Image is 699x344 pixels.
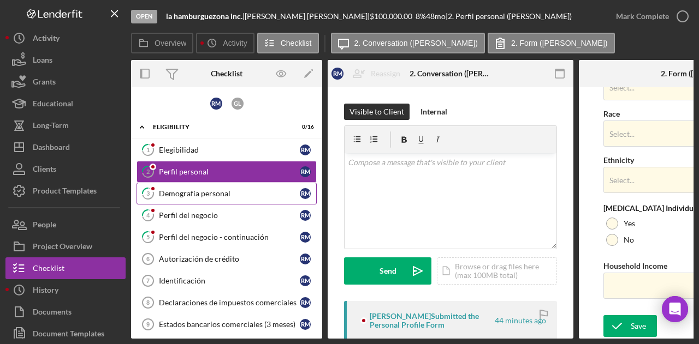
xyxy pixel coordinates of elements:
[159,233,300,242] div: Perfil del negocio - continuación
[232,98,244,110] div: G L
[146,168,150,175] tspan: 2
[416,12,426,21] div: 8 %
[146,256,150,262] tspan: 6
[603,315,657,337] button: Save
[300,144,311,155] div: R M
[146,299,150,306] tspan: 8
[33,27,60,52] div: Activity
[146,277,150,284] tspan: 7
[5,49,126,71] button: Loans
[146,212,150,219] tspan: 4
[609,130,635,138] div: Select...
[300,254,311,264] div: R M
[137,313,317,335] a: 9Estados bancarios comerciales (3 meses)RM
[159,276,300,285] div: Identificación
[605,5,694,27] button: Mark Complete
[5,71,126,93] button: Grants
[33,93,73,117] div: Educational
[624,236,634,244] label: No
[5,27,126,49] button: Activity
[159,189,300,198] div: Demografía personal
[146,321,150,328] tspan: 9
[300,297,311,308] div: R M
[159,320,300,329] div: Estados bancarios comerciales (3 meses)
[5,158,126,180] a: Clients
[33,257,64,282] div: Checklist
[371,63,400,85] div: Reassign
[137,204,317,226] a: 4Perfil del negocioRM
[166,11,242,21] b: la hamburguezona inc.
[609,83,635,92] div: Select...
[5,136,126,158] button: Dashboard
[159,255,300,263] div: Autorización de crédito
[5,279,126,301] button: History
[137,139,317,161] a: 1ElegibilidadRM
[131,10,157,23] div: Open
[511,39,608,47] label: 2. Form ([PERSON_NAME])
[159,298,300,307] div: Declaraciones de impuestos comerciales
[5,180,126,202] button: Product Templates
[153,124,287,130] div: ELIGIBILITY
[410,69,491,78] div: 2. Conversation ([PERSON_NAME])
[300,232,311,243] div: R M
[131,33,193,53] button: Overview
[257,33,319,53] button: Checklist
[300,166,311,177] div: R M
[33,114,69,139] div: Long-Term
[33,214,56,238] div: People
[344,257,431,285] button: Send
[370,12,416,21] div: $100,000.00
[211,69,242,78] div: Checklist
[370,312,493,329] div: [PERSON_NAME] Submitted the Personal Profile Form
[294,124,314,130] div: 0 / 16
[5,114,126,136] button: Long-Term
[159,211,300,220] div: Perfil del negocio
[210,98,222,110] div: R M
[159,146,300,154] div: Elegibilidad
[33,71,56,95] div: Grants
[137,248,317,270] a: 6Autorización de créditoRM
[5,93,126,114] button: Educational
[137,161,317,183] a: 2Perfil personalRM
[146,233,150,240] tspan: 5
[137,292,317,313] a: 8Declaraciones de impuestos comercialesRM
[33,49,52,74] div: Loans
[631,315,646,337] div: Save
[223,39,247,47] label: Activity
[33,180,97,204] div: Product Templates
[380,257,396,285] div: Send
[5,214,126,236] button: People
[5,236,126,257] button: Project Overview
[344,104,410,120] button: Visible to Client
[159,167,300,176] div: Perfil personal
[609,176,635,185] div: Select...
[196,33,254,53] button: Activity
[446,12,572,21] div: | 2. Perfil personal ([PERSON_NAME])
[166,12,245,21] div: |
[33,158,56,183] div: Clients
[5,257,126,279] button: Checklist
[624,219,635,228] label: Yes
[33,236,92,260] div: Project Overview
[603,261,667,270] label: Household Income
[137,226,317,248] a: 5Perfil del negocio - continuaciónRM
[146,146,150,153] tspan: 1
[33,279,58,304] div: History
[5,301,126,323] button: Documents
[155,39,186,47] label: Overview
[281,39,312,47] label: Checklist
[137,270,317,292] a: 7IdentificaciónRM
[331,68,343,80] div: R M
